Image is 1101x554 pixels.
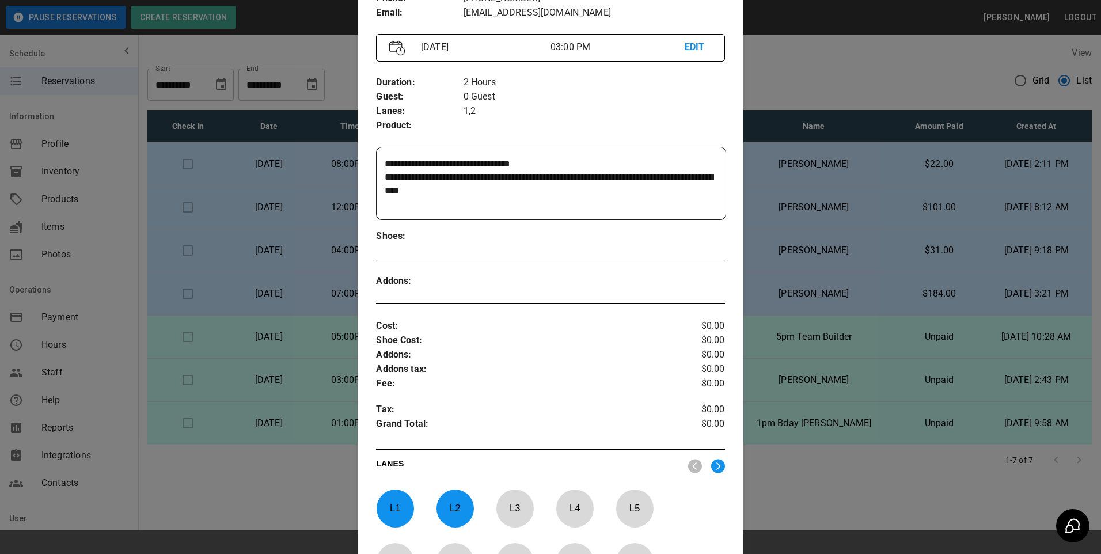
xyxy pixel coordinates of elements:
[496,495,534,522] p: L 3
[376,90,463,104] p: Guest :
[464,6,725,20] p: [EMAIL_ADDRESS][DOMAIN_NAME]
[376,333,666,348] p: Shoe Cost :
[667,403,725,417] p: $0.00
[688,459,702,473] img: nav_left.svg
[416,40,550,54] p: [DATE]
[389,40,405,56] img: Vector
[376,119,463,133] p: Product :
[376,229,463,244] p: Shoes :
[376,348,666,362] p: Addons :
[667,348,725,362] p: $0.00
[376,274,463,289] p: Addons :
[376,75,463,90] p: Duration :
[667,377,725,391] p: $0.00
[376,319,666,333] p: Cost :
[667,362,725,377] p: $0.00
[616,495,654,522] p: L 5
[464,90,725,104] p: 0 Guest
[376,377,666,391] p: Fee :
[376,458,678,474] p: LANES
[376,417,666,434] p: Grand Total :
[436,495,474,522] p: L 2
[667,319,725,333] p: $0.00
[376,104,463,119] p: Lanes :
[556,495,594,522] p: L 4
[711,459,725,473] img: right.svg
[376,495,414,522] p: L 1
[376,362,666,377] p: Addons tax :
[464,104,725,119] p: 1,2
[464,75,725,90] p: 2 Hours
[376,403,666,417] p: Tax :
[376,6,463,20] p: Email :
[550,40,685,54] p: 03:00 PM
[685,40,712,55] p: EDIT
[667,417,725,434] p: $0.00
[667,333,725,348] p: $0.00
